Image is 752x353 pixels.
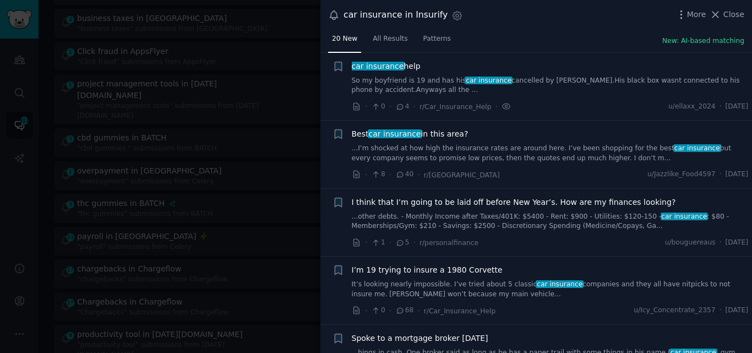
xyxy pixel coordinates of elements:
[675,9,706,20] button: More
[720,170,722,180] span: ·
[726,306,748,316] span: [DATE]
[352,61,421,72] span: help
[352,61,421,72] a: car insurancehelp
[332,34,357,44] span: 20 New
[328,30,361,53] a: 20 New
[413,101,416,112] span: ·
[389,237,391,248] span: ·
[720,238,722,248] span: ·
[395,102,409,112] span: 4
[662,36,744,46] button: New: AI-based matching
[352,264,503,276] a: I’m 19 trying to insure a 1980 Corvette
[368,129,422,138] span: car insurance
[365,101,367,112] span: ·
[395,170,413,180] span: 40
[352,280,749,299] a: It’s looking nearly impossible. I’ve tried about 5 classiccar insurancecompanies and they all hav...
[352,333,488,344] a: Spoke to a mortgage broker [DATE]
[423,34,451,44] span: Patterns
[673,144,721,152] span: car insurance
[395,306,413,316] span: 68
[720,306,722,316] span: ·
[634,306,715,316] span: u/Icy_Concentrate_2357
[352,128,468,140] a: Bestcar insurancein this area?
[365,305,367,317] span: ·
[661,213,709,220] span: car insurance
[365,169,367,181] span: ·
[371,170,385,180] span: 8
[371,102,385,112] span: 0
[665,238,716,248] span: u/bouguereaus
[352,76,749,95] a: So my boyfriend is 19 and has hiscar insurancecancelled by [PERSON_NAME].His black box wasnt conn...
[419,103,492,111] span: r/Car_Insurance_Help
[495,101,498,112] span: ·
[352,197,676,208] a: I think that I’m going to be laid off before New Year’s. How are my finances looking?
[352,144,749,163] a: ...I’m shocked at how high the insurance rates are around here. I’ve been shopping for the bestca...
[389,169,391,181] span: ·
[419,30,455,53] a: Patterns
[369,30,411,53] a: All Results
[726,102,748,112] span: [DATE]
[424,307,496,315] span: r/Car_Insurance_Help
[395,238,409,248] span: 5
[352,128,468,140] span: Best in this area?
[668,102,716,112] span: u/ellaxx_2024
[417,305,419,317] span: ·
[389,101,391,112] span: ·
[344,8,448,22] div: car insurance in Insurify
[351,62,405,70] span: car insurance
[424,171,500,179] span: r/[GEOGRAPHIC_DATA]
[365,237,367,248] span: ·
[352,212,749,231] a: ...other debts. - Monthly Income after Taxes/401K: $5400 - Rent: $900 - Utilities: $120-150 -car ...
[419,239,478,247] span: r/personalfinance
[389,305,391,317] span: ·
[371,238,385,248] span: 1
[465,77,513,84] span: car insurance
[373,34,407,44] span: All Results
[710,9,744,20] button: Close
[417,169,419,181] span: ·
[536,280,584,288] span: car insurance
[371,306,385,316] span: 0
[726,238,748,248] span: [DATE]
[413,237,416,248] span: ·
[687,9,706,20] span: More
[726,170,748,180] span: [DATE]
[647,170,716,180] span: u/Jazzlike_Food4597
[723,9,744,20] span: Close
[720,102,722,112] span: ·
